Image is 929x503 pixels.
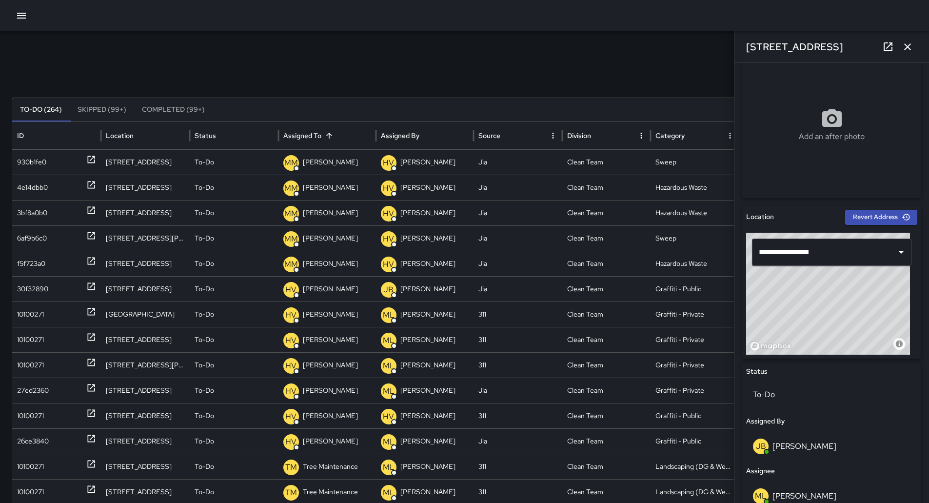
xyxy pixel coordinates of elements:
[134,98,213,121] button: Completed (99+)
[651,175,739,200] div: Hazardous Waste
[101,428,190,454] div: 898 Mission Street
[474,149,562,175] div: Jia
[284,259,298,270] p: MM
[17,226,47,251] div: 6af9b6c0
[474,454,562,479] div: 311
[285,360,296,372] p: HV
[17,302,44,327] div: 10100271
[474,276,562,302] div: Jia
[562,149,651,175] div: Clean Team
[567,131,591,140] div: Division
[101,225,190,251] div: 10 Mason Street
[17,251,45,276] div: f5f723a0
[383,360,395,372] p: ML
[562,225,651,251] div: Clean Team
[383,335,395,346] p: ML
[400,302,455,327] p: [PERSON_NAME]
[651,327,739,352] div: Graffiti - Private
[303,251,358,276] p: [PERSON_NAME]
[303,327,358,352] p: [PERSON_NAME]
[285,309,296,321] p: HV
[17,353,44,378] div: 10100271
[106,131,134,140] div: Location
[101,276,190,302] div: 231 6th Street
[195,201,214,225] p: To-Do
[651,403,739,428] div: Graffiti - Public
[285,284,296,296] p: HV
[655,131,685,140] div: Category
[322,129,336,142] button: Sort
[400,353,455,378] p: [PERSON_NAME]
[195,150,214,175] p: To-Do
[303,353,358,378] p: [PERSON_NAME]
[562,302,651,327] div: Clean Team
[17,454,44,479] div: 10100271
[195,327,214,352] p: To-Do
[101,454,190,479] div: 1131 Mission Street
[195,226,214,251] p: To-Do
[303,454,358,479] p: Tree Maintenance
[195,277,214,302] p: To-Do
[651,149,739,175] div: Sweep
[195,353,214,378] p: To-Do
[195,302,214,327] p: To-Do
[303,378,358,403] p: [PERSON_NAME]
[562,200,651,225] div: Clean Team
[400,277,455,302] p: [PERSON_NAME]
[383,309,395,321] p: ML
[400,429,455,454] p: [PERSON_NAME]
[474,200,562,225] div: Jia
[17,429,49,454] div: 26ce3840
[70,98,134,121] button: Skipped (99+)
[383,436,395,448] p: ML
[101,251,190,276] div: 36 5th Street
[17,150,46,175] div: 930b1fe0
[651,454,739,479] div: Landscaping (DG & Weeds)
[474,175,562,200] div: Jia
[195,403,214,428] p: To-Do
[383,462,395,473] p: ML
[562,454,651,479] div: Clean Team
[285,385,296,397] p: HV
[101,378,190,403] div: 1003 Market Street
[101,200,190,225] div: 944 Market Street
[383,411,394,423] p: HV
[400,378,455,403] p: [PERSON_NAME]
[651,352,739,378] div: Graffiti - Private
[101,302,190,327] div: 1171 Mission Street
[195,251,214,276] p: To-Do
[195,378,214,403] p: To-Do
[101,352,190,378] div: 940 Howard Street
[383,385,395,397] p: ML
[17,201,47,225] div: 3bf8a0b0
[562,352,651,378] div: Clean Team
[478,131,500,140] div: Source
[17,277,48,302] div: 30f32890
[474,428,562,454] div: Jia
[474,352,562,378] div: 311
[285,487,297,499] p: TM
[284,182,298,194] p: MM
[101,327,190,352] div: 31 8th Street
[651,251,739,276] div: Hazardous Waste
[383,208,394,220] p: HV
[17,131,24,140] div: ID
[383,182,394,194] p: HV
[303,403,358,428] p: [PERSON_NAME]
[195,454,214,479] p: To-Do
[17,175,48,200] div: 4e14dbb0
[303,175,358,200] p: [PERSON_NAME]
[303,302,358,327] p: [PERSON_NAME]
[303,150,358,175] p: [PERSON_NAME]
[562,378,651,403] div: Clean Team
[285,411,296,423] p: HV
[723,129,737,142] button: Category column menu
[195,429,214,454] p: To-Do
[651,378,739,403] div: Graffiti - Private
[284,208,298,220] p: MM
[400,251,455,276] p: [PERSON_NAME]
[285,462,297,473] p: TM
[400,201,455,225] p: [PERSON_NAME]
[562,251,651,276] div: Clean Team
[284,233,298,245] p: MM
